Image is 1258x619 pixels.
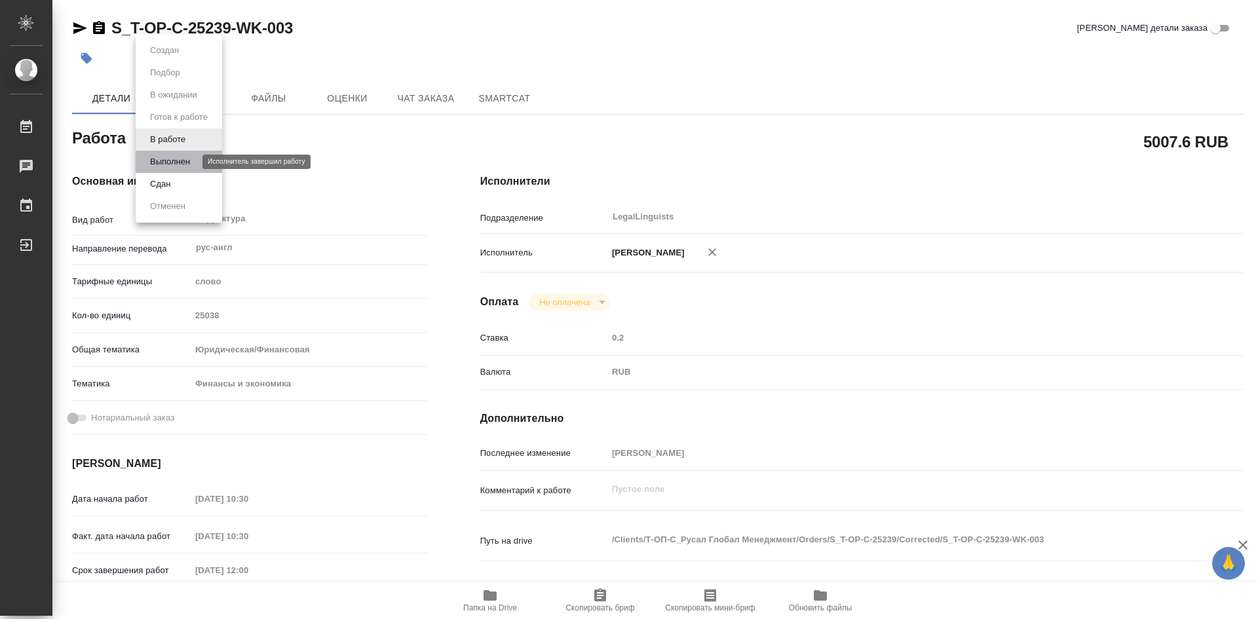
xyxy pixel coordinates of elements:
[146,43,183,58] button: Создан
[146,155,194,169] button: Выполнен
[146,132,189,147] button: В работе
[146,199,189,214] button: Отменен
[146,177,174,191] button: Сдан
[146,66,184,80] button: Подбор
[146,110,212,124] button: Готов к работе
[146,88,201,102] button: В ожидании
